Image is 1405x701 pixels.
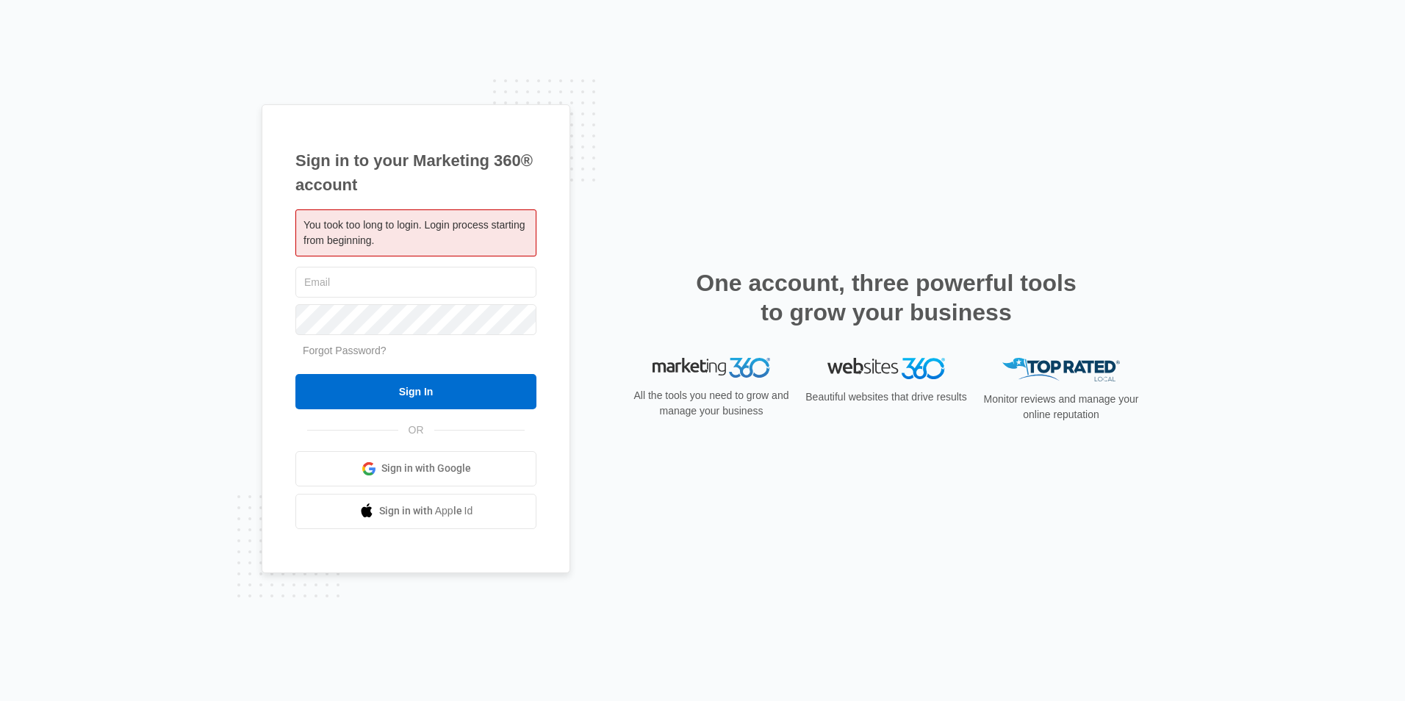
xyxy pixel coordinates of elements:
h2: One account, three powerful tools to grow your business [691,268,1081,327]
img: Websites 360 [827,358,945,379]
span: Sign in with Google [381,461,471,476]
span: Sign in with Apple Id [379,503,473,519]
input: Sign In [295,374,536,409]
img: Top Rated Local [1002,358,1120,382]
p: All the tools you need to grow and manage your business [629,388,794,419]
input: Email [295,267,536,298]
h1: Sign in to your Marketing 360® account [295,148,536,197]
a: Sign in with Apple Id [295,494,536,529]
p: Monitor reviews and manage your online reputation [979,392,1143,423]
img: Marketing 360 [653,358,770,378]
a: Forgot Password? [303,345,387,356]
span: OR [398,423,434,438]
p: Beautiful websites that drive results [804,389,969,405]
span: You took too long to login. Login process starting from beginning. [303,219,525,246]
a: Sign in with Google [295,451,536,486]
